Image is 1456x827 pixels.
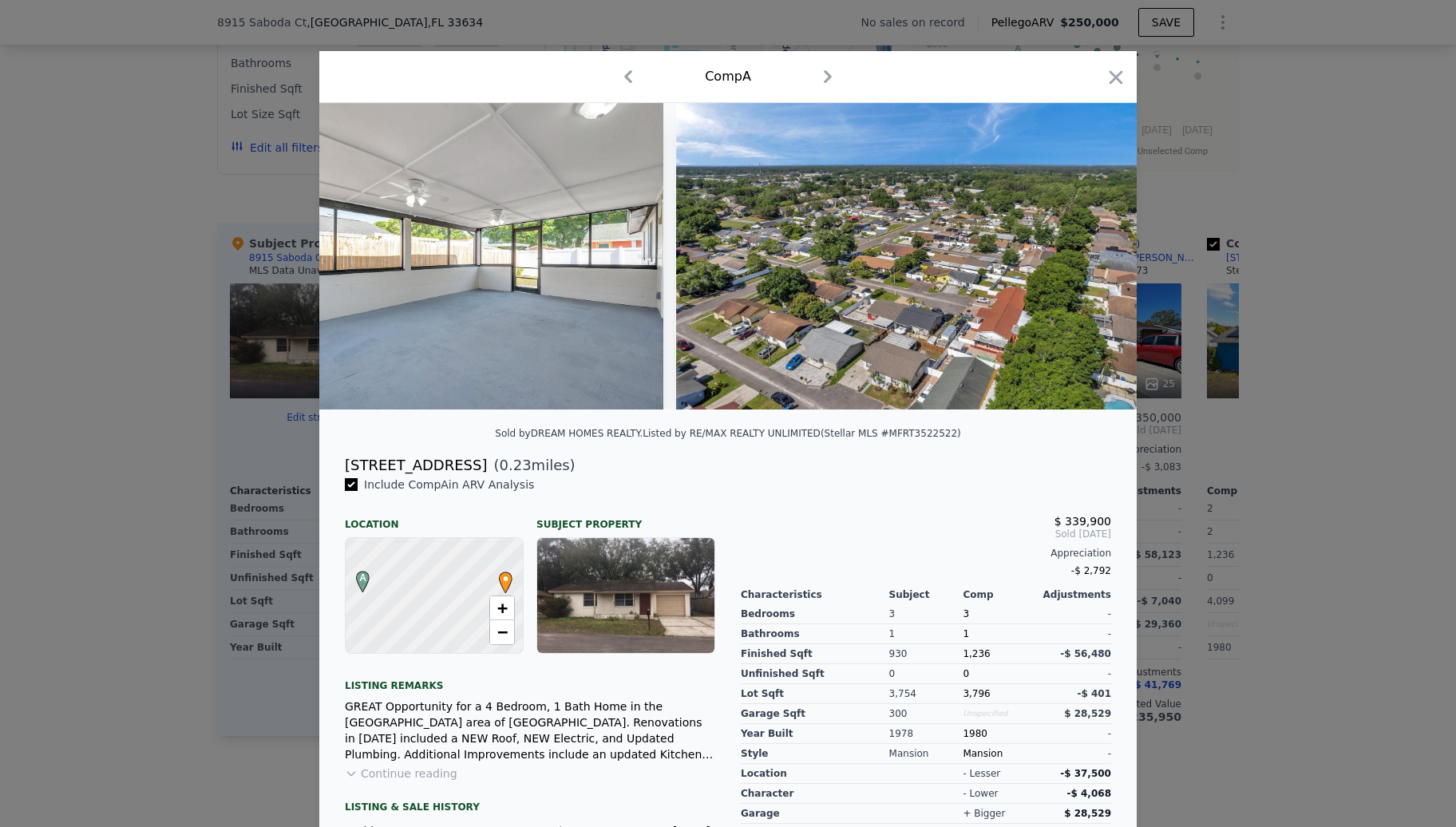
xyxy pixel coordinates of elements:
div: - [1037,724,1111,744]
div: Unspecified [963,704,1037,724]
div: Listing remarks [345,667,715,692]
div: Year Built [741,724,889,744]
div: 1 [889,624,963,644]
button: Continue reading [345,766,457,781]
div: - [1037,604,1111,624]
div: A [352,571,362,580]
div: GREAT Opportunity for a 4 Bedroom, 1 Bath Home in the [GEOGRAPHIC_DATA] area of [GEOGRAPHIC_DATA]... [345,698,715,762]
span: − [497,622,508,642]
div: LISTING & SALE HISTORY [345,801,715,817]
div: Characteristics [741,588,889,601]
div: - [1037,624,1111,644]
div: 0 [889,664,963,684]
span: A [352,571,374,585]
span: $ 28,529 [1064,708,1111,719]
div: Bedrooms [741,604,889,624]
div: Adjustments [1037,588,1111,601]
div: 1980 [963,724,1037,744]
div: - [1037,744,1111,764]
div: Mansion [963,744,1037,764]
span: + [497,598,508,618]
span: $ 28,529 [1064,808,1111,819]
span: -$ 401 [1077,688,1111,699]
span: 1,236 [963,648,990,659]
div: Comp [963,588,1037,601]
span: 3 [963,608,969,619]
div: Unfinished Sqft [741,664,889,684]
div: Garage Sqft [741,704,889,724]
span: -$ 4,068 [1067,788,1111,799]
div: Appreciation [741,547,1111,560]
span: 0.23 [500,457,532,473]
img: Property Img [676,103,1137,410]
div: 3,754 [889,684,963,704]
div: 300 [889,704,963,724]
div: Finished Sqft [741,644,889,664]
div: Style [741,744,889,764]
div: - [1037,664,1111,684]
span: -$ 2,792 [1071,565,1111,576]
span: 0 [963,668,969,679]
img: Property Img [203,103,663,410]
div: Bathrooms [741,624,889,644]
span: -$ 37,500 [1060,768,1111,779]
span: Include Comp A in ARV Analysis [358,478,540,491]
div: Comp A [705,67,751,86]
span: 3,796 [963,688,990,699]
div: Sold by DREAM HOMES REALTY . [495,428,643,439]
div: Subject [889,588,963,601]
span: Sold [DATE] [741,528,1111,540]
div: garage [741,804,889,824]
div: Subject Property [536,505,715,531]
div: 1 [963,624,1037,644]
div: - lesser [963,767,1000,780]
span: -$ 56,480 [1060,648,1111,659]
div: + bigger [963,807,1005,820]
div: [STREET_ADDRESS] [345,454,487,477]
div: character [741,784,889,804]
div: 1978 [889,724,963,744]
div: 3 [889,604,963,624]
span: ( miles) [487,454,575,477]
a: Zoom in [490,596,514,620]
span: • [495,567,516,591]
div: Mansion [889,744,963,764]
div: Listed by RE/MAX REALTY UNLIMITED (Stellar MLS #MFRT3522522) [643,428,960,439]
a: Zoom out [490,620,514,644]
div: location [741,764,889,784]
div: Location [345,505,524,531]
div: 930 [889,644,963,664]
div: • [495,572,504,581]
span: $ 339,900 [1054,515,1111,528]
div: - lower [963,787,998,800]
div: Lot Sqft [741,684,889,704]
